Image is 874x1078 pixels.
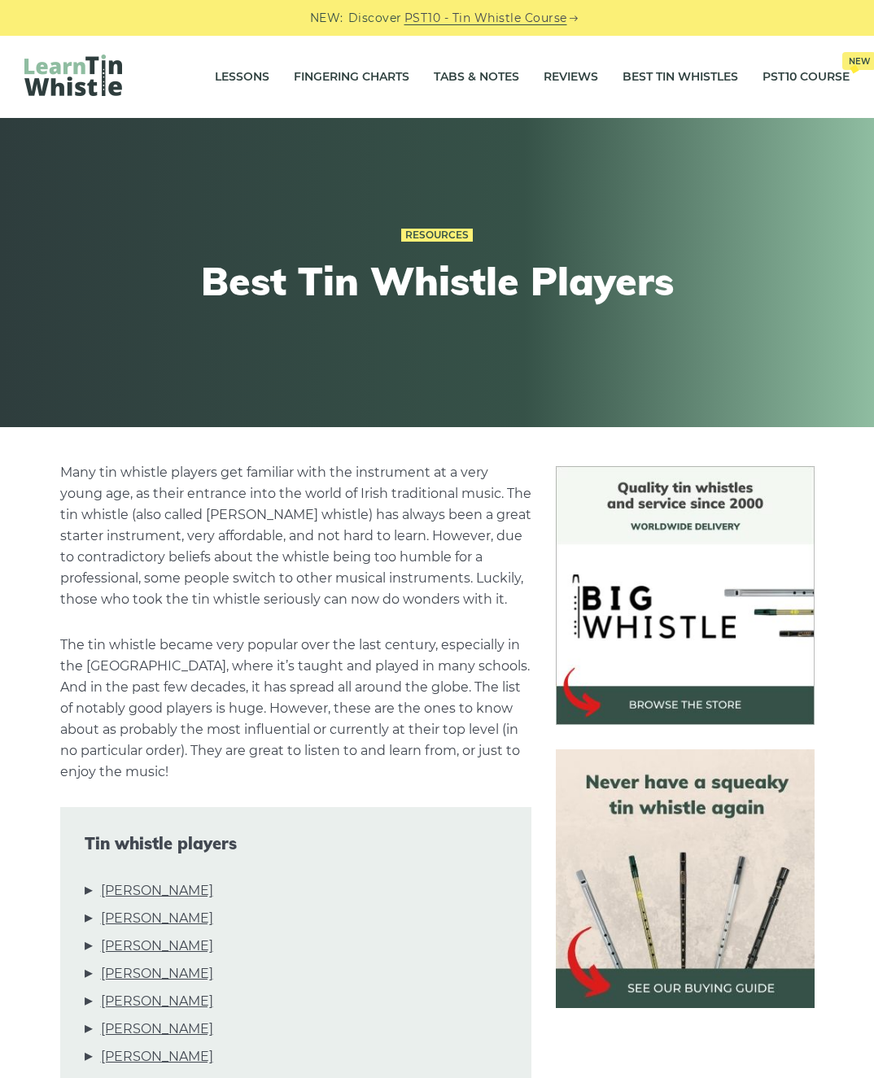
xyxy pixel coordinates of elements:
[556,749,815,1008] img: tin whistle buying guide
[101,1019,213,1040] a: [PERSON_NAME]
[215,57,269,98] a: Lessons
[60,635,531,783] p: The tin whistle became very popular over the last century, especially in the [GEOGRAPHIC_DATA], w...
[101,963,213,984] a: [PERSON_NAME]
[138,258,736,305] h1: Best Tin Whistle Players
[544,57,598,98] a: Reviews
[85,834,507,853] span: Tin whistle players
[623,57,738,98] a: Best Tin Whistles
[24,55,122,96] img: LearnTinWhistle.com
[763,57,850,98] a: PST10 CourseNew
[101,991,213,1012] a: [PERSON_NAME]
[101,880,213,901] a: [PERSON_NAME]
[101,908,213,929] a: [PERSON_NAME]
[101,1046,213,1067] a: [PERSON_NAME]
[401,229,473,242] a: Resources
[556,466,815,725] img: BigWhistle Tin Whistle Store
[434,57,519,98] a: Tabs & Notes
[101,936,213,957] a: [PERSON_NAME]
[294,57,409,98] a: Fingering Charts
[60,462,531,610] p: Many tin whistle players get familiar with the instrument at a very young age, as their entrance ...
